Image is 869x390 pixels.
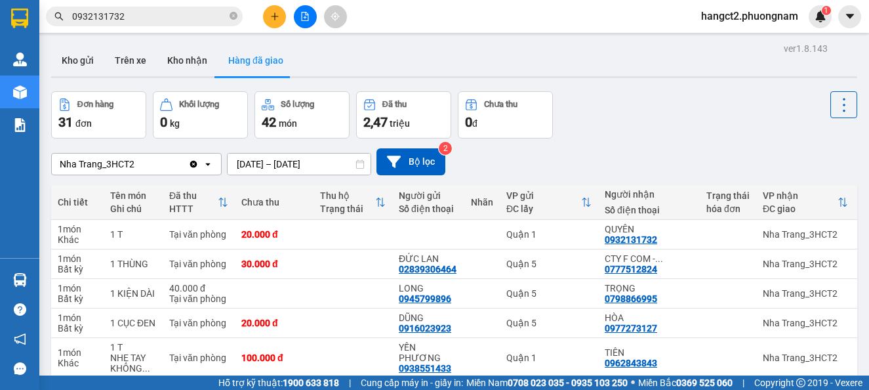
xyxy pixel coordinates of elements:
svg: open [203,159,213,169]
div: 0945799896 [399,293,451,304]
button: Đơn hàng31đơn [51,91,146,139]
span: triệu [390,118,410,129]
div: 1 THÙNG [110,259,156,269]
span: close-circle [230,12,237,20]
div: Thu hộ [320,190,375,201]
div: ĐỨC LAN [399,253,458,264]
span: 0 [160,114,167,130]
button: caret-down [838,5,861,28]
div: Đơn hàng [77,100,113,109]
div: YẾN PHƯƠNG [399,342,458,363]
span: notification [14,333,26,345]
div: 30.000 đ [241,259,307,269]
strong: 0708 023 035 - 0935 103 250 [508,378,628,388]
input: Select a date range. [228,154,371,175]
div: Nha Trang_3HCT2 [763,318,848,328]
div: 0977273127 [605,323,657,334]
div: QUYÊN [605,224,693,234]
button: aim [324,5,347,28]
div: 0916023923 [399,323,451,334]
div: ĐC lấy [506,204,581,214]
div: 1 KIỆN DÀI [110,288,156,299]
input: Selected Nha Trang_3HCT2. [136,158,137,171]
th: Toggle SortBy [756,185,855,220]
div: Nha Trang_3HCT2 [763,288,848,299]
div: Nha Trang_3HCT2 [763,259,848,269]
div: 1 món [58,253,97,264]
div: 20.000 đ [241,229,307,240]
div: Tại văn phòng [169,353,228,363]
div: 0777512824 [605,264,657,274]
div: VP gửi [506,190,581,201]
div: Quận 5 [506,288,592,299]
button: Kho gửi [51,45,104,76]
div: Nha Trang_3HCT2 [763,353,848,363]
strong: 1900 633 818 [283,378,339,388]
img: icon-new-feature [815,11,826,22]
div: 1 món [58,313,97,323]
div: ĐC giao [763,204,838,214]
span: hangct2.phuongnam [691,8,809,24]
div: 02839306464 [399,264,456,274]
div: Quận 1 [506,229,592,240]
div: Người nhận [605,189,693,200]
div: 0962843843 [605,358,657,368]
button: Kho nhận [157,45,218,76]
div: Số lượng [281,100,314,109]
button: Đã thu2,47 triệu [356,91,451,139]
div: TRỌNG [605,283,693,293]
div: Tên món [110,190,156,201]
span: caret-down [844,11,856,22]
button: Hàng đã giao [218,45,294,76]
th: Toggle SortBy [163,185,235,220]
div: NHẸ TAY KHÔNG ĐẢM BẢO [110,353,156,374]
div: Quận 5 [506,259,592,269]
div: CTY F COM - KHANH [605,253,693,264]
div: 1 món [58,283,97,293]
span: kg [170,118,180,129]
span: 1 [824,6,828,15]
span: 2,47 [363,114,388,130]
img: warehouse-icon [13,53,27,66]
input: Tìm tên, số ĐT hoặc mã đơn [72,9,227,24]
button: plus [263,5,286,28]
div: Nha Trang_3HCT2 [763,229,848,240]
div: Số điện thoại [399,204,458,214]
div: Tại văn phòng [169,293,228,304]
button: file-add [294,5,317,28]
div: 40.000 đ [169,283,228,293]
div: 0938551433 [399,363,451,374]
svg: Clear value [188,159,199,169]
th: Toggle SortBy [313,185,392,220]
div: HTTT [169,204,218,214]
div: Khác [58,234,97,245]
div: DŨNG [399,313,458,323]
div: 0932131732 [605,234,657,245]
img: warehouse-icon [13,273,27,287]
button: Trên xe [104,45,157,76]
sup: 2 [439,142,452,155]
img: logo-vxr [11,9,28,28]
div: Khối lượng [179,100,219,109]
div: Tại văn phòng [169,318,228,328]
span: search [54,12,64,21]
div: 1 T [110,342,156,353]
strong: 0369 525 060 [676,378,733,388]
div: LONG [399,283,458,293]
span: ⚪️ [631,380,635,385]
span: 0 [465,114,472,130]
div: Chưa thu [241,197,307,207]
div: Quận 5 [506,318,592,328]
div: Trạng thái [320,204,375,214]
div: Người gửi [399,190,458,201]
div: 1 món [58,347,97,358]
div: hóa đơn [706,204,750,214]
div: 100.000 đ [241,353,307,363]
div: Ghi chú [110,204,156,214]
span: ... [655,253,663,264]
sup: 1 [822,6,831,15]
div: Bất kỳ [58,293,97,304]
span: aim [331,12,340,21]
div: 1 CỤC ĐEN [110,318,156,328]
div: Nha Trang_3HCT2 [60,158,134,171]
